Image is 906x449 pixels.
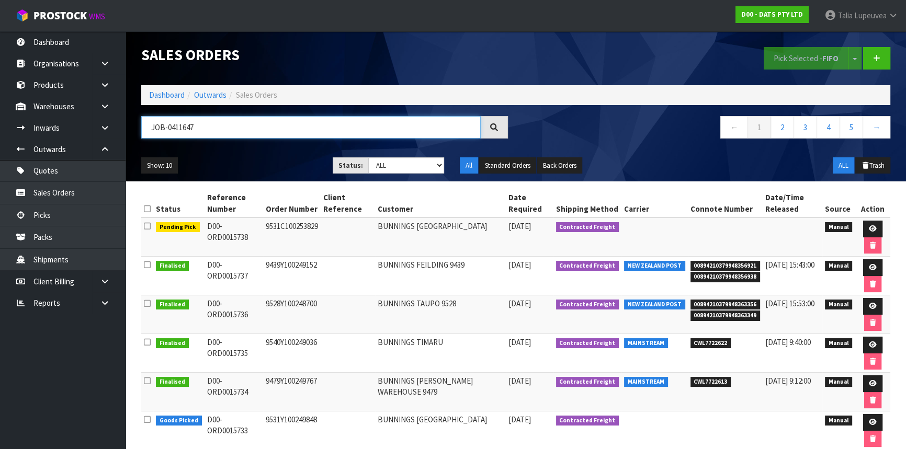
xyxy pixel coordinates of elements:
td: 9531C100253829 [263,217,321,257]
td: 9479Y100249767 [263,373,321,411]
td: BUNNINGS FEILDING 9439 [375,257,506,295]
button: Standard Orders [479,157,536,174]
a: 1 [748,116,771,139]
span: [DATE] 9:40:00 [765,337,811,347]
th: Order Number [263,189,321,217]
span: NEW ZEALAND POST [624,300,685,310]
th: Reference Number [205,189,263,217]
nav: Page navigation [524,116,890,142]
th: Connote Number [688,189,763,217]
span: Manual [825,377,853,387]
span: CWL7722622 [690,338,731,349]
th: Shipping Method [553,189,622,217]
th: Date Required [506,189,553,217]
span: [DATE] [508,337,531,347]
span: 00894210379948356921 [690,261,761,271]
span: ProStock [33,9,87,22]
span: Finalised [156,261,189,271]
span: Manual [825,416,853,426]
td: BUNNINGS TAUPO 9528 [375,295,506,334]
span: [DATE] [508,376,531,386]
td: 9439Y100249152 [263,257,321,295]
span: Sales Orders [236,90,277,100]
span: Contracted Freight [556,261,619,271]
span: Manual [825,300,853,310]
span: Contracted Freight [556,377,619,387]
span: CWL7722613 [690,377,731,387]
button: Pick Selected -FIFO [764,47,848,70]
h1: Sales Orders [141,47,508,63]
span: Manual [825,222,853,233]
a: 2 [771,116,794,139]
button: All [460,157,478,174]
td: BUNNINGS [GEOGRAPHIC_DATA] [375,217,506,257]
span: [DATE] [508,415,531,424]
span: Finalised [156,377,189,387]
th: Date/Time Released [763,189,822,217]
a: 3 [794,116,817,139]
span: Contracted Freight [556,222,619,233]
button: Back Orders [537,157,582,174]
td: D00-ORD0015737 [205,257,263,295]
strong: FIFO [822,53,839,63]
td: BUNNINGS [PERSON_NAME] WAREHOUSE 9479 [375,373,506,411]
td: BUNNINGS TIMARU [375,334,506,373]
td: D00-ORD0015735 [205,334,263,373]
span: 00894210379948363349 [690,310,761,321]
a: Outwards [194,90,226,100]
img: cube-alt.png [16,9,29,22]
a: 5 [840,116,863,139]
a: Dashboard [149,90,185,100]
span: [DATE] [508,260,531,270]
td: D00-ORD0015734 [205,373,263,411]
span: [DATE] 15:43:00 [765,260,814,270]
span: Finalised [156,338,189,349]
button: ALL [833,157,854,174]
span: Finalised [156,300,189,310]
th: Carrier [621,189,688,217]
td: 9528Y100248700 [263,295,321,334]
span: 00894210379948356938 [690,272,761,282]
span: MAINSTREAM [624,377,668,387]
span: Manual [825,261,853,271]
span: 00894210379948363356 [690,300,761,310]
span: Contracted Freight [556,300,619,310]
strong: D00 - DATS PTY LTD [741,10,803,19]
td: D00-ORD0015736 [205,295,263,334]
a: ← [720,116,748,139]
small: WMS [89,11,105,21]
span: Contracted Freight [556,338,619,349]
span: [DATE] [508,298,531,308]
th: Customer [375,189,506,217]
a: → [863,116,890,139]
span: Talia [838,10,853,20]
span: Manual [825,338,853,349]
a: 4 [817,116,840,139]
td: D00-ORD0015738 [205,217,263,257]
strong: Status: [338,161,363,170]
span: [DATE] [508,221,531,231]
span: [DATE] 15:53:00 [765,298,814,308]
th: Client Reference [321,189,375,217]
span: Pending Pick [156,222,200,233]
span: Contracted Freight [556,416,619,426]
span: [DATE] 9:12:00 [765,376,811,386]
input: Search sales orders [141,116,481,139]
span: Lupeuvea [854,10,887,20]
th: Status [153,189,205,217]
td: 9540Y100249036 [263,334,321,373]
button: Show: 10 [141,157,178,174]
span: Goods Picked [156,416,202,426]
span: MAINSTREAM [624,338,668,349]
th: Action [855,189,890,217]
button: Trash [855,157,890,174]
a: D00 - DATS PTY LTD [735,6,809,23]
span: NEW ZEALAND POST [624,261,685,271]
th: Source [822,189,855,217]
